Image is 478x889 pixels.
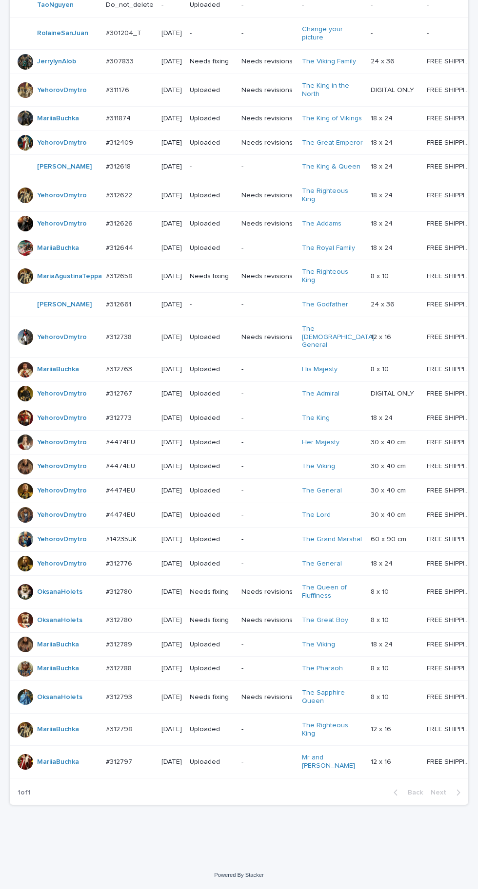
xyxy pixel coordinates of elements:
p: - [161,1,182,9]
p: - [241,487,294,495]
button: Back [386,788,427,797]
a: The Admiral [302,390,339,398]
a: RolaineSanJuan [37,29,88,38]
p: FREE SHIPPING - preview in 1-2 business days, after your approval delivery will take 5-10 b.d. [427,388,474,398]
a: The Viking [302,462,335,471]
p: Needs fixing [190,57,234,66]
p: [DATE] [161,163,182,171]
p: 18 x 24 [371,137,395,147]
p: #4474EU [106,460,137,471]
a: YehorovDmytro [37,191,87,200]
p: #4474EU [106,509,137,519]
p: 18 x 24 [371,242,395,252]
p: FREE SHIPPING - preview in 1-2 business days, after your approval delivery will take 5-10 b.d. [427,691,474,701]
a: YehorovDmytro [37,535,87,544]
p: [DATE] [161,414,182,422]
a: The Addams [302,220,341,228]
p: 18 x 24 [371,113,395,123]
a: YehorovDmytro [37,511,87,519]
p: FREE SHIPPING - preview in 1-2 business days, after your approval delivery will take 10-12 busine... [427,533,474,544]
a: The King in the North [302,82,363,98]
p: Needs revisions [241,333,294,341]
p: #312409 [106,137,135,147]
a: JerrylynAlob [37,57,76,66]
p: - [241,163,294,171]
a: MariiaBuchka [37,664,79,673]
p: - [241,535,294,544]
p: FREE SHIPPING - preview in 1-2 business days, after your approval delivery will take 5-10 b.d. [427,189,474,200]
p: Needs fixing [190,272,234,281]
p: #312773 [106,412,134,422]
p: FREE SHIPPING - preview in 1-2 business days, after your approval delivery will take 5-10 b.d. [427,586,474,596]
a: The Lord [302,511,331,519]
a: The Viking Family [302,57,356,66]
p: 24 x 36 [371,299,397,309]
p: #312789 [106,639,134,649]
p: Uploaded [190,244,234,252]
p: FREE SHIPPING - preview in 1-2 business days, after your approval delivery will take 5-10 b.d. [427,662,474,673]
p: Uploaded [190,438,234,447]
p: [DATE] [161,664,182,673]
p: FREE SHIPPING - preview in 1-2 business days, after your approval delivery will take 5-10 b.d., l... [427,56,474,66]
p: [DATE] [161,139,182,147]
a: OksanaHolets [37,693,82,701]
a: YehorovDmytro [37,333,87,341]
p: Needs revisions [241,616,294,624]
p: Uploaded [190,1,234,9]
p: [DATE] [161,588,182,596]
a: [PERSON_NAME] [37,163,92,171]
p: Uploaded [190,390,234,398]
a: YehorovDmytro [37,390,87,398]
p: FREE SHIPPING - preview in 1-2 business days, after your approval delivery will take 5-10 b.d. [427,756,474,766]
p: 24 x 36 [371,56,397,66]
p: Needs revisions [241,57,294,66]
a: MariiaBuchka [37,365,79,374]
p: FREE SHIPPING - preview in 1-2 business days, after your approval delivery will take 5-10 b.d. [427,137,474,147]
p: - [241,758,294,766]
a: [PERSON_NAME] [37,301,92,309]
p: FREE SHIPPING - preview in 1-2 business days, after your approval delivery will take 6-10 busines... [427,460,474,471]
a: YehorovDmytro [37,560,87,568]
p: Needs revisions [241,139,294,147]
p: - [241,438,294,447]
p: Uploaded [190,86,234,95]
a: His Majesty [302,365,338,374]
a: YehorovDmytro [37,139,87,147]
p: FREE SHIPPING - preview in 1-2 business days, after your approval delivery will take 5-10 b.d. [427,299,474,309]
p: 18 x 24 [371,218,395,228]
p: Needs fixing [190,693,234,701]
p: - [241,725,294,734]
p: FREE SHIPPING - preview in 1-2 business days, after your approval delivery will take 5-10 b.d. [427,331,474,341]
p: 1 of 1 [10,781,39,805]
p: [DATE] [161,220,182,228]
p: FREE SHIPPING - preview in 1-2 business days, after your approval delivery will take 6-10 busines... [427,509,474,519]
p: [DATE] [161,301,182,309]
p: 30 x 40 cm [371,460,408,471]
a: YehorovDmytro [37,462,87,471]
p: [DATE] [161,191,182,200]
p: [DATE] [161,244,182,252]
p: [DATE] [161,758,182,766]
a: YehorovDmytro [37,438,87,447]
p: 8 x 10 [371,586,391,596]
a: The King [302,414,330,422]
p: Uploaded [190,191,234,200]
p: - [241,664,294,673]
p: - [241,1,294,9]
a: YehorovDmytro [37,86,87,95]
p: #312788 [106,662,134,673]
p: [DATE] [161,535,182,544]
p: [DATE] [161,438,182,447]
p: - [241,390,294,398]
p: #312644 [106,242,135,252]
p: #312661 [106,299,133,309]
a: The Righteous King [302,187,363,204]
p: Uploaded [190,560,234,568]
p: 12 x 16 [371,331,393,341]
p: [DATE] [161,29,182,38]
p: #312776 [106,558,134,568]
p: [DATE] [161,272,182,281]
p: Needs revisions [241,191,294,200]
p: - [241,244,294,252]
p: [DATE] [161,86,182,95]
